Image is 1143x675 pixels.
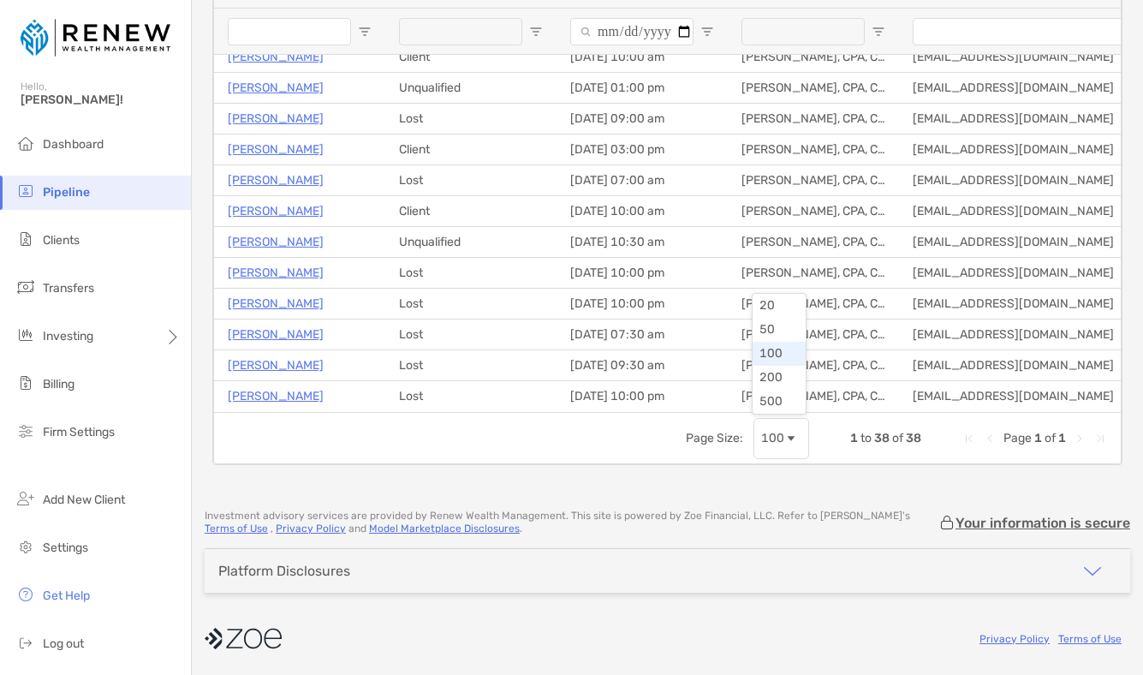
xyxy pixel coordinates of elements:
a: [PERSON_NAME] [228,139,324,160]
div: [DATE] 10:00 pm [557,381,728,411]
div: Client [385,42,557,72]
a: [PERSON_NAME] [228,77,324,99]
button: Open Filter Menu [700,25,714,39]
div: [PERSON_NAME], CPA, CFP® [728,196,899,226]
div: Lost [385,258,557,288]
img: firm-settings icon [15,421,36,441]
p: [PERSON_NAME] [228,231,324,253]
div: [DATE] 07:00 am [557,165,728,195]
img: icon arrow [1082,561,1103,582]
span: 20 [759,298,775,313]
div: Lost [385,289,557,319]
a: Privacy Policy [276,523,346,535]
div: Client [385,196,557,226]
div: [DATE] 10:00 am [557,42,728,72]
a: [PERSON_NAME] [228,293,324,314]
a: [PERSON_NAME] [228,46,324,68]
span: 100 [759,346,783,361]
div: [PERSON_NAME], CPA, CFP® [728,165,899,195]
div: [PERSON_NAME], CPA, CFP® [728,381,899,411]
div: Client [385,134,557,164]
span: 38 [874,431,890,445]
img: company logo [205,619,282,658]
a: Terms of Use [1058,633,1122,645]
span: 1 [1058,431,1066,445]
img: transfers icon [15,277,36,297]
a: Terms of Use [205,523,268,535]
span: 50 [759,322,775,337]
div: Lost [385,350,557,380]
div: [DATE] 10:30 am [557,227,728,257]
input: Meeting Date Filter Input [570,18,694,45]
span: Page [1003,431,1032,445]
div: [DATE] 03:00 pm [557,134,728,164]
div: Next Page [1073,432,1086,445]
a: [PERSON_NAME] [228,324,324,345]
span: of [892,431,903,445]
div: [PERSON_NAME], CPA, CFP® [728,320,899,349]
span: Settings [43,541,88,555]
div: [PERSON_NAME], CPA, CFP® [728,42,899,72]
span: Firm Settings [43,425,115,439]
button: Open Filter Menu [358,25,372,39]
div: [PERSON_NAME], CPA, CFP® [728,289,899,319]
div: [PERSON_NAME], CPA, CFP® [728,350,899,380]
a: [PERSON_NAME] [228,262,324,284]
button: Open Filter Menu [872,25,885,39]
div: Lost [385,104,557,134]
span: 200 [759,370,783,385]
input: Name Filter Input [228,18,351,45]
div: Lost [385,165,557,195]
a: [PERSON_NAME] [228,170,324,191]
div: Last Page [1093,432,1107,445]
img: settings icon [15,536,36,557]
a: [PERSON_NAME] [228,200,324,222]
p: Investment advisory services are provided by Renew Wealth Management . This site is powered by Zo... [205,510,938,535]
a: [PERSON_NAME] [228,355,324,376]
div: [DATE] 10:00 pm [557,289,728,319]
span: Get Help [43,588,90,603]
a: Privacy Policy [979,633,1050,645]
img: logout icon [15,632,36,653]
span: of [1045,431,1056,445]
div: Platform Disclosures [218,563,350,579]
img: Zoe Logo [21,7,170,69]
span: Transfers [43,281,94,296]
span: Dashboard [43,137,104,152]
a: [PERSON_NAME] [228,108,324,129]
a: [PERSON_NAME] [228,385,324,407]
span: to [860,431,872,445]
div: [DATE] 09:00 am [557,104,728,134]
div: [DATE] 07:30 am [557,320,728,349]
div: 100 [761,431,784,445]
span: Log out [43,636,84,651]
img: get-help icon [15,584,36,605]
div: Lost [385,320,557,349]
div: [PERSON_NAME], CPA, CFP® [728,73,899,103]
img: add_new_client icon [15,488,36,509]
div: Unqualified [385,227,557,257]
img: pipeline icon [15,181,36,201]
img: dashboard icon [15,133,36,153]
span: Pipeline [43,185,90,200]
div: Previous Page [983,432,997,445]
span: 38 [906,431,921,445]
div: Page Size: [686,431,743,445]
img: clients icon [15,229,36,249]
span: 1 [850,431,858,445]
div: [DATE] 09:30 am [557,350,728,380]
span: 500 [759,394,783,409]
span: Billing [43,377,74,391]
div: [DATE] 01:00 pm [557,73,728,103]
div: Unqualified [385,73,557,103]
